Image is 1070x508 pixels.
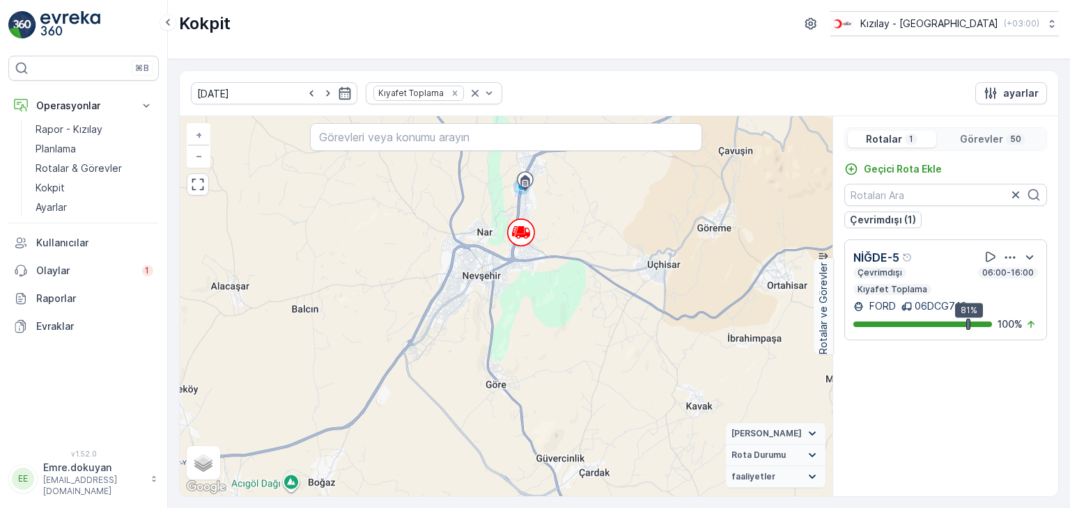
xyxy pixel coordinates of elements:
span: faaliyetler [731,471,775,482]
a: Layers [188,447,219,478]
p: Kullanıcılar [36,236,153,250]
a: Yakınlaştır [188,125,209,145]
p: Rotalar & Görevler [36,161,122,175]
p: [EMAIL_ADDRESS][DOMAIN_NAME] [43,475,144,497]
p: 06DCG749 [915,299,967,313]
p: Ayarlar [36,200,67,214]
span: − [196,150,203,161]
a: Evraklar [8,312,159,340]
p: Planlama [36,142,76,156]
button: Çevrimdışı (1) [844,212,922,228]
a: Kullanıcılar [8,229,159,257]
button: Kızılay - [GEOGRAPHIC_DATA](+03:00) [830,11,1059,36]
button: Operasyonlar [8,92,159,120]
p: Çevrimdışı [856,267,904,278]
div: Remove Kıyafet Toplama [447,88,463,99]
a: Ayarlar [30,198,159,217]
p: Rotalar [866,132,902,146]
a: Planlama [30,139,159,159]
input: dd/mm/yyyy [191,82,357,104]
p: Raporlar [36,292,153,305]
summary: [PERSON_NAME] [726,423,825,445]
p: ⌘B [135,63,149,74]
p: FORD [867,299,896,313]
span: v 1.52.0 [8,450,159,458]
img: k%C4%B1z%C4%B1lay_D5CCths_t1JZB0k.png [830,16,855,31]
p: ( +03:00 ) [1004,18,1039,29]
a: Geçici Rota Ekle [844,162,942,176]
a: Kokpit [30,178,159,198]
p: 1 [908,134,915,145]
p: Çevrimdışı (1) [850,213,916,227]
p: Kızılay - [GEOGRAPHIC_DATA] [860,17,998,31]
p: 100 % [998,317,1023,331]
a: Raporlar [8,285,159,312]
p: Kıyafet Toplama [856,284,929,295]
p: Rapor - Kızılay [36,122,102,136]
a: Bu bölgeyi Google Haritalar'da açın (yeni pencerede açılır) [183,478,229,496]
div: Kıyafet Toplama [374,86,446,100]
p: 06:00-16:00 [981,267,1035,278]
p: Rotalar ve Görevler [816,262,830,354]
span: + [196,129,202,141]
a: Olaylar1 [8,257,159,285]
p: 1 [145,265,150,276]
p: Kokpit [179,13,231,35]
input: Rotaları Ara [844,184,1047,206]
summary: Rota Durumu [726,445,825,466]
span: Rota Durumu [731,450,786,461]
img: logo_light-DOdMpM7g.png [40,11,100,39]
p: Evraklar [36,319,153,333]
summary: faaliyetler [726,466,825,488]
p: Geçici Rota Ekle [864,162,942,176]
span: [PERSON_NAME] [731,428,802,439]
p: Kokpit [36,181,65,195]
input: Görevleri veya konumu arayın [310,123,701,151]
button: EEEmre.dokuyan[EMAIL_ADDRESS][DOMAIN_NAME] [8,461,159,497]
p: 50 [1009,134,1023,145]
p: NİĞDE-5 [853,249,899,266]
p: Olaylar [36,264,134,278]
img: logo [8,11,36,39]
a: Rapor - Kızılay [30,120,159,139]
p: Operasyonlar [36,99,131,113]
button: ayarlar [975,82,1047,104]
a: Rotalar & Görevler [30,159,159,178]
div: 81% [955,303,983,318]
p: ayarlar [1003,86,1039,100]
a: Uzaklaştır [188,145,209,166]
div: Yardım Araç İkonu [902,252,913,263]
p: Görevler [960,132,1003,146]
div: EE [12,468,34,490]
img: Google [183,478,229,496]
p: Emre.dokuyan [43,461,144,475]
